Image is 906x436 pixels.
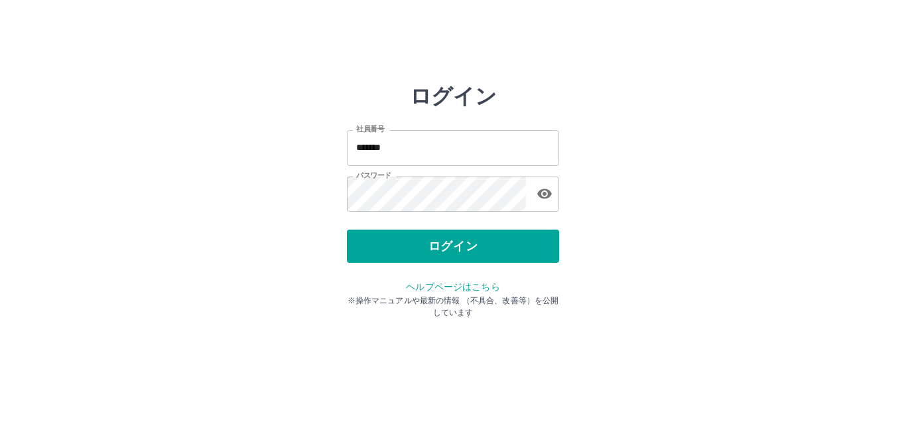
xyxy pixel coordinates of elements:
[406,281,499,292] a: ヘルプページはこちら
[347,295,559,319] p: ※操作マニュアルや最新の情報 （不具合、改善等）を公開しています
[356,171,391,181] label: パスワード
[356,124,384,134] label: 社員番号
[410,84,497,109] h2: ログイン
[347,230,559,263] button: ログイン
